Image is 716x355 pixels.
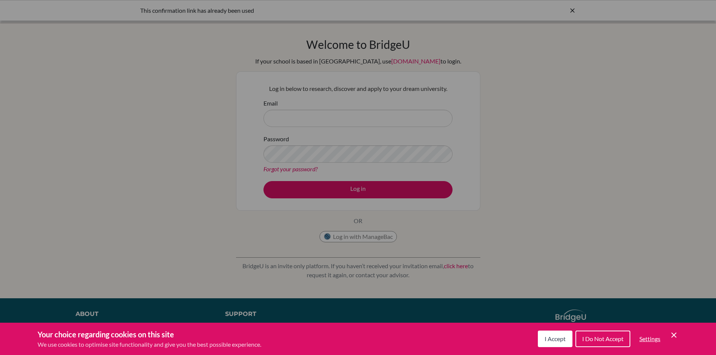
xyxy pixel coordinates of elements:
p: We use cookies to optimise site functionality and give you the best possible experience. [38,340,261,349]
button: I Accept [538,331,572,347]
span: I Do Not Accept [582,335,624,342]
span: I Accept [545,335,566,342]
button: Settings [633,331,666,346]
button: I Do Not Accept [575,331,630,347]
button: Save and close [669,331,678,340]
h3: Your choice regarding cookies on this site [38,329,261,340]
span: Settings [639,335,660,342]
